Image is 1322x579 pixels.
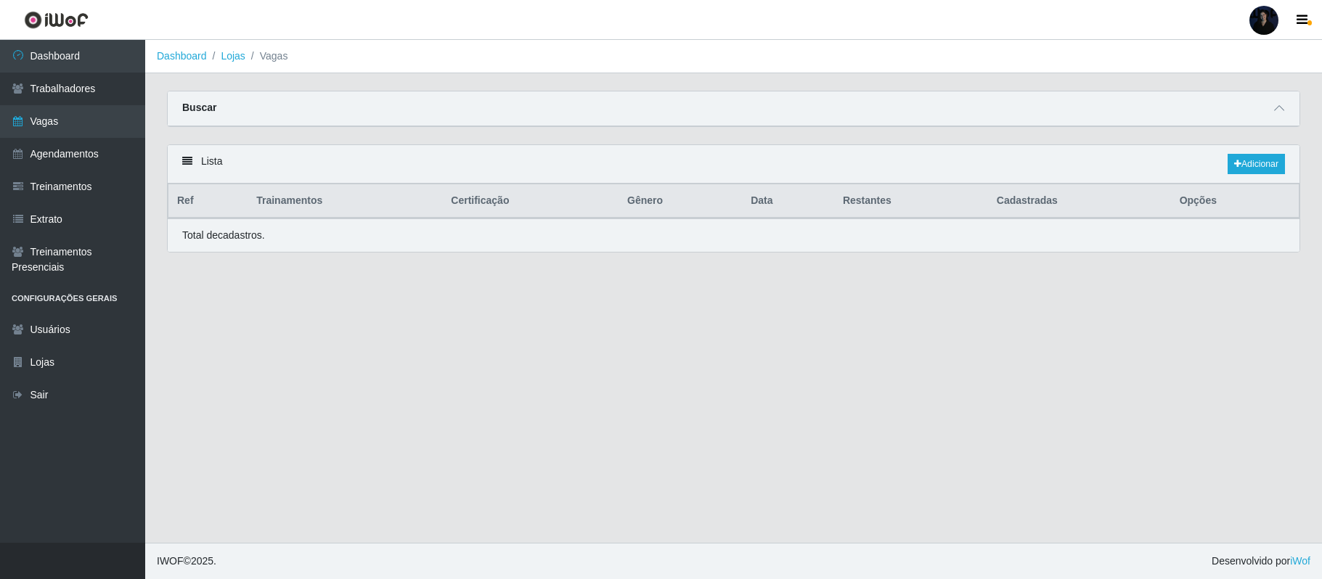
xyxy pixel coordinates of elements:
[248,184,442,218] th: Trainamentos
[834,184,988,218] th: Restantes
[742,184,834,218] th: Data
[221,50,245,62] a: Lojas
[619,184,742,218] th: Gênero
[1212,554,1310,569] span: Desenvolvido por
[157,50,207,62] a: Dashboard
[182,102,216,113] strong: Buscar
[245,49,288,64] li: Vagas
[988,184,1171,218] th: Cadastradas
[168,145,1299,184] div: Lista
[145,40,1322,73] nav: breadcrumb
[182,228,265,243] p: Total de cadastros.
[157,554,216,569] span: © 2025 .
[1228,154,1285,174] a: Adicionar
[24,11,89,29] img: CoreUI Logo
[168,184,248,218] th: Ref
[1290,555,1310,567] a: iWof
[1171,184,1299,218] th: Opções
[442,184,619,218] th: Certificação
[157,555,184,567] span: IWOF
